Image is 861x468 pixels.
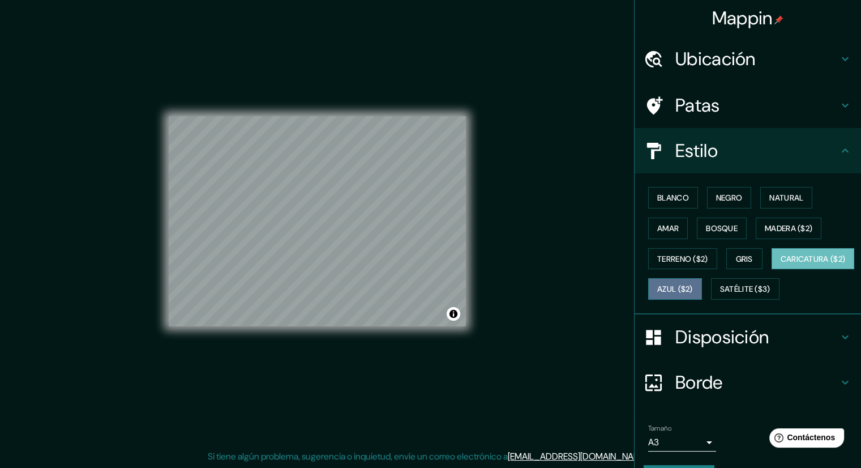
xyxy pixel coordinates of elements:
font: Estilo [675,139,718,163]
font: Borde [675,371,723,394]
font: Azul ($2) [657,284,693,295]
font: A3 [648,436,659,448]
font: Terreno ($2) [657,254,708,264]
button: Blanco [648,187,698,209]
div: Patas [635,83,861,128]
button: Gris [726,248,763,270]
font: Caricatura ($2) [781,254,846,264]
font: Madera ($2) [765,223,812,233]
button: Natural [760,187,812,209]
div: Borde [635,360,861,405]
button: Negro [707,187,752,209]
button: Activar o desactivar atribución [447,307,460,321]
a: [EMAIL_ADDRESS][DOMAIN_NAME] [508,450,648,462]
font: Amar [657,223,679,233]
font: Negro [716,193,743,203]
font: Gris [736,254,753,264]
div: A3 [648,433,716,452]
img: pin-icon.png [774,15,783,24]
font: Patas [675,93,720,117]
font: Natural [769,193,803,203]
div: Disposición [635,314,861,360]
font: Mappin [712,6,773,30]
div: Estilo [635,128,861,173]
font: Ubicación [675,47,756,71]
font: Si tiene algún problema, sugerencia o inquietud, envíe un correo electrónico a [208,450,508,462]
font: Satélite ($3) [720,284,770,295]
button: Terreno ($2) [648,248,717,270]
button: Madera ($2) [756,218,821,239]
font: Blanco [657,193,689,203]
font: Disposición [675,325,769,349]
font: Tamaño [648,424,671,433]
font: Bosque [706,223,738,233]
div: Ubicación [635,36,861,82]
iframe: Lanzador de widgets de ayuda [760,424,849,456]
button: Bosque [697,218,747,239]
canvas: Mapa [169,116,466,326]
button: Azul ($2) [648,278,702,300]
button: Satélite ($3) [711,278,779,300]
button: Caricatura ($2) [772,248,855,270]
button: Amar [648,218,688,239]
